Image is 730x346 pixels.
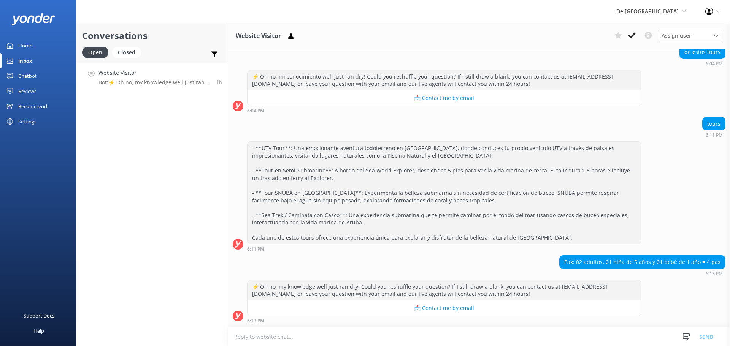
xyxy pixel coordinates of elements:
[11,13,55,25] img: yonder-white-logo.png
[248,90,641,106] button: 📩 Contact me by email
[248,280,641,300] div: ⚡ Oh no, my knowledge well just ran dry! Could you reshuffle your question? If I still draw a bla...
[82,48,112,56] a: Open
[236,31,281,41] h3: Website Visitor
[98,79,211,86] p: Bot: ⚡ Oh no, my knowledge well just ran dry! Could you reshuffle your question? If I still draw ...
[702,132,725,137] div: Sep 26 2025 06:11pm (UTC -04:00) America/Caracas
[18,53,32,68] div: Inbox
[216,79,222,85] span: Sep 26 2025 06:13pm (UTC -04:00) America/Caracas
[112,47,141,58] div: Closed
[247,318,641,323] div: Sep 26 2025 06:13pm (UTC -04:00) America/Caracas
[248,70,641,90] div: ⚡ Oh no, mi conocimiento well just ran dry! Could you reshuffle your question? If I still draw a ...
[248,300,641,316] button: 📩 Contact me by email
[33,323,44,338] div: Help
[679,61,725,66] div: Sep 26 2025 06:04pm (UTC -04:00) America/Caracas
[82,47,108,58] div: Open
[112,48,145,56] a: Closed
[18,99,47,114] div: Recommend
[247,246,641,251] div: Sep 26 2025 06:11pm (UTC -04:00) America/Caracas
[18,84,36,99] div: Reviews
[706,272,723,276] strong: 6:13 PM
[24,308,54,323] div: Support Docs
[98,69,211,77] h4: Website Visitor
[560,256,725,269] div: Pax: 02 adultos, 01 niña de 5 años y 01 bebé de 1 año = 4 pax
[658,30,722,42] div: Assign User
[247,109,264,113] strong: 6:04 PM
[18,38,32,53] div: Home
[247,319,264,323] strong: 6:13 PM
[706,62,723,66] strong: 6:04 PM
[662,32,691,40] span: Assign user
[248,142,641,244] div: - **UTV Tour**: Una emocionante aventura todoterreno en [GEOGRAPHIC_DATA], donde conduces tu prop...
[706,133,723,137] strong: 6:11 PM
[76,63,228,91] a: Website VisitorBot:⚡ Oh no, my knowledge well just ran dry! Could you reshuffle your question? If...
[247,247,264,251] strong: 6:11 PM
[616,8,679,15] span: De [GEOGRAPHIC_DATA]
[247,108,641,113] div: Sep 26 2025 06:04pm (UTC -04:00) America/Caracas
[703,117,725,130] div: tours
[18,68,37,84] div: Chatbot
[559,271,725,276] div: Sep 26 2025 06:13pm (UTC -04:00) America/Caracas
[82,28,222,43] h2: Conversations
[680,46,725,58] div: de estos tours
[18,114,36,129] div: Settings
